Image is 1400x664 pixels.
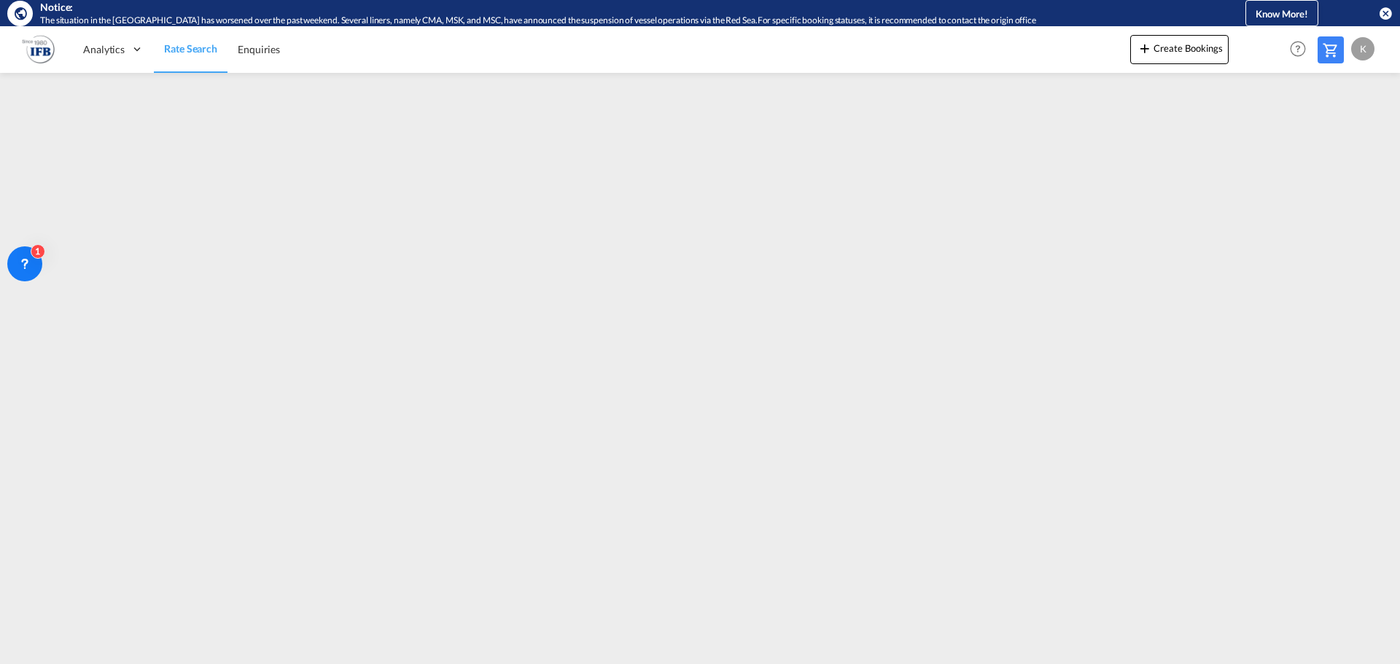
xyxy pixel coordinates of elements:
[22,33,55,66] img: b628ab10256c11eeb52753acbc15d091.png
[13,6,28,20] md-icon: icon-earth
[73,26,154,73] div: Analytics
[1351,37,1374,60] div: K
[238,43,280,55] span: Enquiries
[1286,36,1310,61] span: Help
[227,26,290,73] a: Enquiries
[40,15,1185,27] div: The situation in the Red Sea has worsened over the past weekend. Several liners, namely CMA, MSK,...
[164,42,217,55] span: Rate Search
[1136,39,1154,57] md-icon: icon-plus 400-fg
[83,42,125,57] span: Analytics
[154,26,227,73] a: Rate Search
[1286,36,1318,63] div: Help
[1130,35,1229,64] button: icon-plus 400-fgCreate Bookings
[1378,6,1393,20] button: icon-close-circle
[1256,8,1308,20] span: Know More!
